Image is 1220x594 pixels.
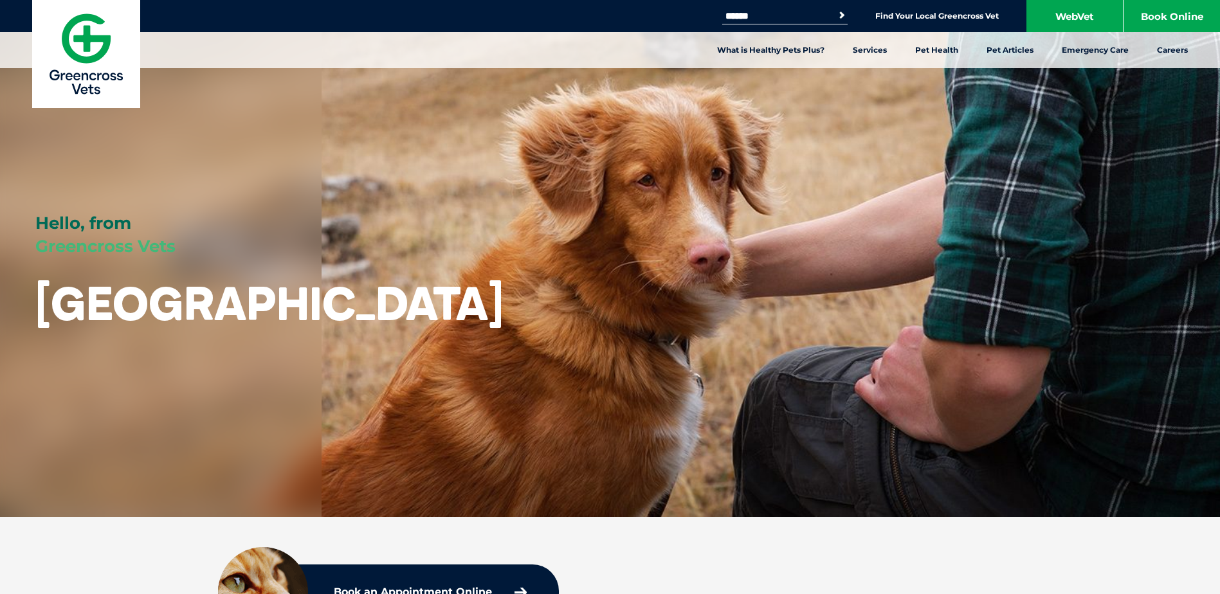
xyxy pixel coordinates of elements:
[35,278,504,328] h1: [GEOGRAPHIC_DATA]
[703,32,839,68] a: What is Healthy Pets Plus?
[35,213,131,233] span: Hello, from
[901,32,972,68] a: Pet Health
[835,9,848,22] button: Search
[875,11,999,21] a: Find Your Local Greencross Vet
[1048,32,1143,68] a: Emergency Care
[35,236,176,256] span: Greencross Vets
[839,32,901,68] a: Services
[1143,32,1202,68] a: Careers
[972,32,1048,68] a: Pet Articles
